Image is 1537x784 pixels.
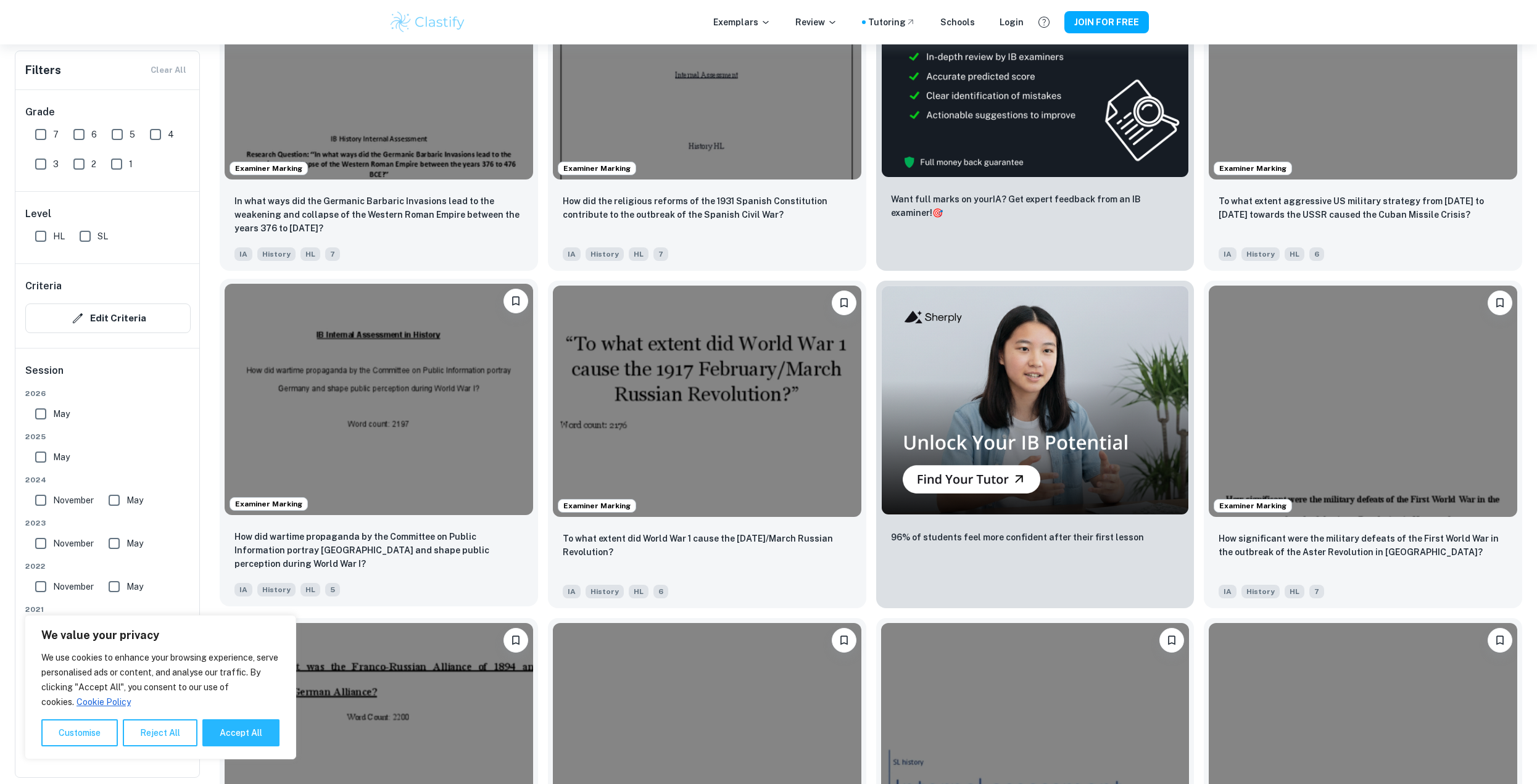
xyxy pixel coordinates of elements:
button: Customise [41,719,118,746]
h6: Filters [25,62,61,79]
span: 2026 [25,388,191,399]
button: Please log in to bookmark exemplars [832,291,856,315]
span: HL [629,247,648,261]
span: IA [1219,247,1237,261]
span: 7 [653,247,668,261]
button: Please log in to bookmark exemplars [1488,628,1512,653]
span: May [126,580,143,593]
span: IA [1219,585,1237,598]
span: SL [97,229,108,243]
span: IA [234,583,252,596]
span: HL [1285,247,1304,261]
a: Examiner MarkingPlease log in to bookmark exemplarsHow significant were the military defeats of t... [1204,281,1522,608]
button: Reject All [123,719,197,746]
span: 7 [1309,585,1324,598]
span: History [1241,585,1280,598]
button: Please log in to bookmark exemplars [503,628,528,653]
span: History [1241,247,1280,261]
span: 2021 [25,604,191,615]
span: May [53,407,70,421]
span: 2022 [25,561,191,572]
button: JOIN FOR FREE [1064,11,1149,33]
img: History IA example thumbnail: How significant were the military defeat [1209,286,1517,517]
span: May [126,537,143,550]
div: We value your privacy [25,615,296,759]
p: Review [795,15,837,29]
span: 6 [1309,247,1324,261]
p: Want full marks on your IA ? Get expert feedback from an IB examiner! [891,192,1180,220]
span: 5 [325,583,340,596]
span: Examiner Marking [558,163,636,174]
h6: Session [25,363,191,388]
button: Please log in to bookmark exemplars [832,628,856,653]
span: History [257,247,296,261]
a: Tutoring [868,15,916,29]
p: How did wartime propaganda by the Committee on Public Information portray Germany and shape publi... [234,530,523,571]
button: Please log in to bookmark exemplars [1159,628,1184,653]
span: 1 [129,157,133,171]
span: IA [234,247,252,261]
span: HL [300,247,320,261]
span: HL [1285,585,1304,598]
span: HL [629,585,648,598]
a: Cookie Policy [76,696,131,708]
img: History IA example thumbnail: How did wartime propaganda by the Commit [225,284,533,515]
span: November [53,580,94,593]
p: To what extent did World War 1 cause the 1917 February/March Russian Revolution? [563,532,851,559]
span: Examiner Marking [230,163,307,174]
img: Clastify logo [389,10,467,35]
a: Login [1000,15,1024,29]
a: Schools [940,15,975,29]
button: Please log in to bookmark exemplars [503,289,528,313]
span: IA [563,247,581,261]
h6: Grade [25,105,191,120]
span: 3 [53,157,59,171]
span: Examiner Marking [558,500,636,511]
p: 96% of students feel more confident after their first lesson [891,530,1144,544]
span: History [257,583,296,596]
span: 2024 [25,474,191,485]
h6: Level [25,207,191,221]
span: 7 [325,247,340,261]
a: Examiner MarkingPlease log in to bookmark exemplarsTo what extent did World War 1 cause the 1917 ... [548,281,866,608]
p: We value your privacy [41,628,280,643]
a: Thumbnail96% of students feel more confident after their first lesson [876,281,1195,608]
p: We use cookies to enhance your browsing experience, serve personalised ads or content, and analys... [41,650,280,709]
span: 2 [91,157,96,171]
span: 4 [168,128,174,141]
span: Examiner Marking [230,498,307,510]
p: How did the religious reforms of the 1931 Spanish Constitution contribute to the outbreak of the ... [563,194,851,221]
span: Examiner Marking [1214,163,1291,174]
span: November [53,537,94,550]
span: IA [563,585,581,598]
button: Edit Criteria [25,303,191,333]
span: History [586,247,624,261]
span: 🎯 [932,208,943,218]
p: In what ways did the Germanic Barbaric Invasions lead to the weakening and collapse of the Wester... [234,194,523,235]
span: May [53,450,70,464]
p: How significant were the military defeats of the First World War in the outbreak of the Aster Rev... [1219,532,1507,559]
span: HL [300,583,320,596]
p: Exemplars [713,15,771,29]
button: Accept All [202,719,280,746]
button: Help and Feedback [1034,12,1054,33]
span: 6 [653,585,668,598]
span: 6 [91,128,97,141]
span: 7 [53,128,59,141]
span: 2023 [25,518,191,529]
h6: Criteria [25,279,62,294]
button: Please log in to bookmark exemplars [1488,291,1512,315]
a: Examiner MarkingPlease log in to bookmark exemplarsHow did wartime propaganda by the Committee on... [220,281,538,608]
span: HL [53,229,65,243]
p: To what extent aggressive US military strategy from 1953 to 1962 towards the USSR caused the Cuba... [1219,194,1507,221]
span: Examiner Marking [1214,500,1291,511]
img: History IA example thumbnail: To what extent did World War 1 cause the [553,286,861,517]
span: May [126,493,143,507]
span: 5 [130,128,135,141]
img: Thumbnail [881,286,1190,515]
